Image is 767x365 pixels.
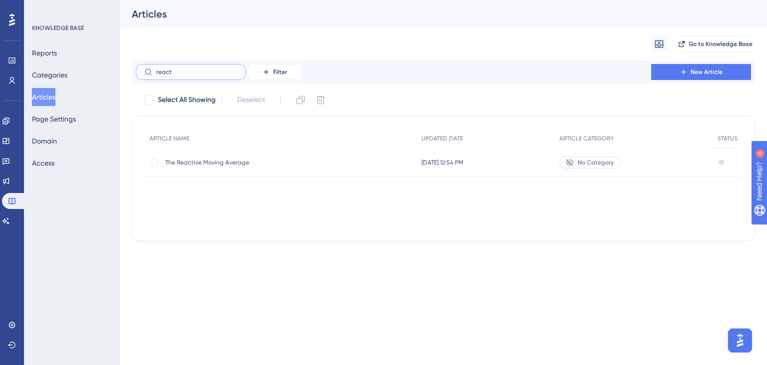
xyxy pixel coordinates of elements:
button: Deselect [228,91,274,109]
span: The Reactive Moving Average [165,158,325,166]
button: Filter [250,64,300,80]
button: Page Settings [32,110,76,128]
span: [DATE] 12:54 PM [421,158,463,166]
div: 4 [69,5,72,13]
button: Access [32,154,54,172]
span: Go to Knowledge Base [689,40,753,48]
span: STATUS [718,134,738,142]
button: Reports [32,44,57,62]
span: Select All Showing [158,94,216,106]
span: Deselect [237,94,265,106]
div: KNOWLEDGE BASE [32,24,84,32]
button: Domain [32,132,57,150]
span: UPDATED DATE [421,134,463,142]
button: Categories [32,66,67,84]
button: New Article [651,64,751,80]
button: Go to Knowledge Base [675,36,755,52]
span: ARTICLE CATEGORY [559,134,614,142]
span: No Category [578,158,614,166]
span: ARTICLE NAME [149,134,189,142]
div: Articles [132,7,730,21]
input: Search [156,68,237,75]
span: Need Help? [23,2,62,14]
span: New Article [691,68,723,76]
span: Filter [273,68,287,76]
button: Articles [32,88,55,106]
iframe: UserGuiding AI Assistant Launcher [725,325,755,355]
